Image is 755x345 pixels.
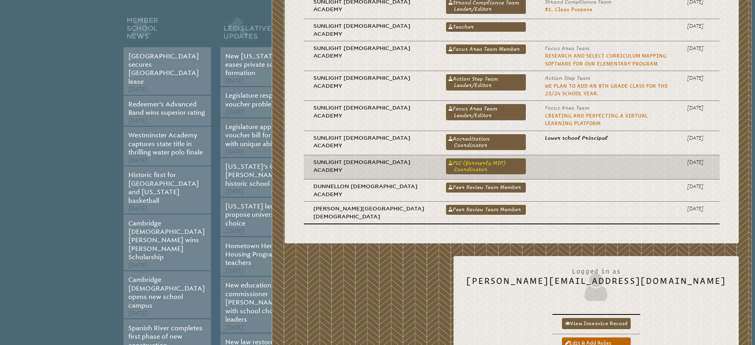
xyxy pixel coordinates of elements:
a: Hometown Heroes Housing Program open to teachers [225,242,303,267]
p: Sunlight [DEMOGRAPHIC_DATA] Academy [313,134,427,150]
a: Legislature responds to voucher problems [225,92,296,108]
a: Cambridge [DEMOGRAPHIC_DATA] opens new school campus [128,276,205,309]
a: Focus Area Team Leader/Editor [446,104,526,120]
span: [DATE] [225,268,244,274]
span: Focus Area Team [545,45,589,51]
p: Sunlight [DEMOGRAPHIC_DATA] Academy [313,22,427,38]
p: [DATE] [687,134,710,142]
h2: Legislative Updates [220,15,308,47]
a: Accreditation Coordinator [446,134,526,150]
a: [US_STATE]’s Governor [PERSON_NAME] signs historic school choice bill [225,163,302,187]
span: [DATE] [128,157,147,164]
p: [DATE] [687,44,710,52]
a: New education commissioner [PERSON_NAME] meets with school choice leaders [225,281,301,323]
a: Historic first for [GEOGRAPHIC_DATA] and [US_STATE] basketball [128,171,199,204]
a: Redeemer’s Advanced Band wins superior rating [128,100,205,116]
h2: Member School News [124,15,211,47]
p: Dunnellon [DEMOGRAPHIC_DATA] Academy [313,183,427,198]
a: Peer Review Team Member [446,183,526,192]
p: [DATE] [687,104,710,112]
a: Cambridge [DEMOGRAPHIC_DATA][PERSON_NAME] wins [PERSON_NAME] Scholarship [128,220,205,261]
span: [DATE] [225,109,244,116]
p: Sunlight [DEMOGRAPHIC_DATA] Academy [313,158,427,174]
span: Action Step Team [545,75,590,81]
a: Creating and Perfecting a Virtual Learning Platform [545,113,648,126]
p: Sunlight [DEMOGRAPHIC_DATA] Academy [313,44,427,60]
a: Focus Area Team Member [446,44,526,54]
span: [DATE] [225,324,244,331]
p: [DATE] [687,22,710,30]
a: New [US_STATE] law eases private school formation [225,52,291,77]
span: [DATE] [128,310,147,317]
a: Action Step Team Leader/Editor [446,74,526,90]
span: [DATE] [128,205,147,212]
p: [PERSON_NAME][GEOGRAPHIC_DATA][DEMOGRAPHIC_DATA] [313,205,427,220]
p: Lower school Principal [545,134,668,142]
span: Focus Area Team [545,105,589,111]
a: View inservice record [562,318,631,329]
a: [GEOGRAPHIC_DATA] secures [GEOGRAPHIC_DATA] lease [128,52,199,85]
span: [DATE] [225,148,244,155]
a: Westminster Academy captures state title in thrilling water polo finale [128,131,203,156]
a: PLC (formerly MIP) Coordinator [446,158,526,174]
p: [DATE] [687,183,710,190]
p: Sunlight [DEMOGRAPHIC_DATA] Academy [313,74,427,90]
span: Logged in as [466,263,726,276]
a: Peer Review Team Member [446,205,526,214]
a: Teacher [446,22,526,32]
h2: [PERSON_NAME][EMAIL_ADDRESS][DOMAIN_NAME] [466,263,726,303]
a: We plan to add an 8th grade class for the 23/24 school year. [545,83,668,96]
a: [US_STATE] lawmakers propose universal school choice [225,202,301,227]
p: [DATE] [687,158,710,166]
span: [DATE] [128,118,147,124]
a: Legislature approves voucher bill for students with unique abilities [225,123,299,148]
span: [DATE] [225,228,244,235]
p: [DATE] [687,74,710,82]
span: [DATE] [225,188,244,195]
span: [DATE] [225,78,244,85]
span: [DATE] [128,262,147,269]
a: Research and select curriculum mapping software for our elementary program [545,53,666,66]
p: Sunlight [DEMOGRAPHIC_DATA] Academy [313,104,427,119]
span: [DATE] [128,86,147,93]
a: #1. Clear Purpose [545,6,593,12]
p: [DATE] [687,205,710,212]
